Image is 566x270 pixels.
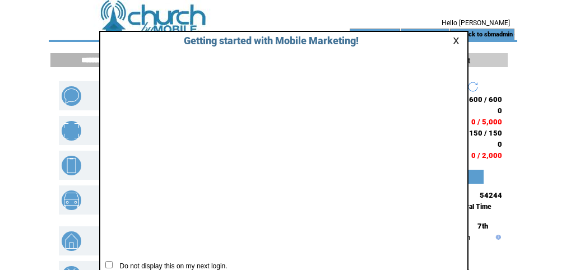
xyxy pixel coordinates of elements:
[362,30,370,39] img: account_icon.gif
[62,231,81,251] img: property-listing.png
[173,35,359,46] span: Getting started with Mobile Marketing!
[62,156,81,175] img: mobile-websites.png
[493,235,501,240] img: help.gif
[469,95,502,104] span: 600 / 600
[498,140,502,148] span: 0
[452,30,460,39] img: backArrow.gif
[471,151,502,160] span: 0 / 2,000
[471,118,502,126] span: 0 / 5,000
[62,121,81,141] img: mobile-coupons.png
[477,222,488,230] span: 7th
[452,203,491,211] span: Central Time
[406,30,414,39] img: contact_us_icon.gif
[469,129,502,137] span: 150 / 150
[62,190,81,210] img: vehicle-listing.png
[442,19,510,27] span: Hello [PERSON_NAME]
[480,191,502,199] span: 54244
[62,86,81,106] img: text-blast.png
[461,31,513,38] a: Back to sbmadmin
[114,262,228,270] span: Do not display this on my next login.
[498,106,502,115] span: 0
